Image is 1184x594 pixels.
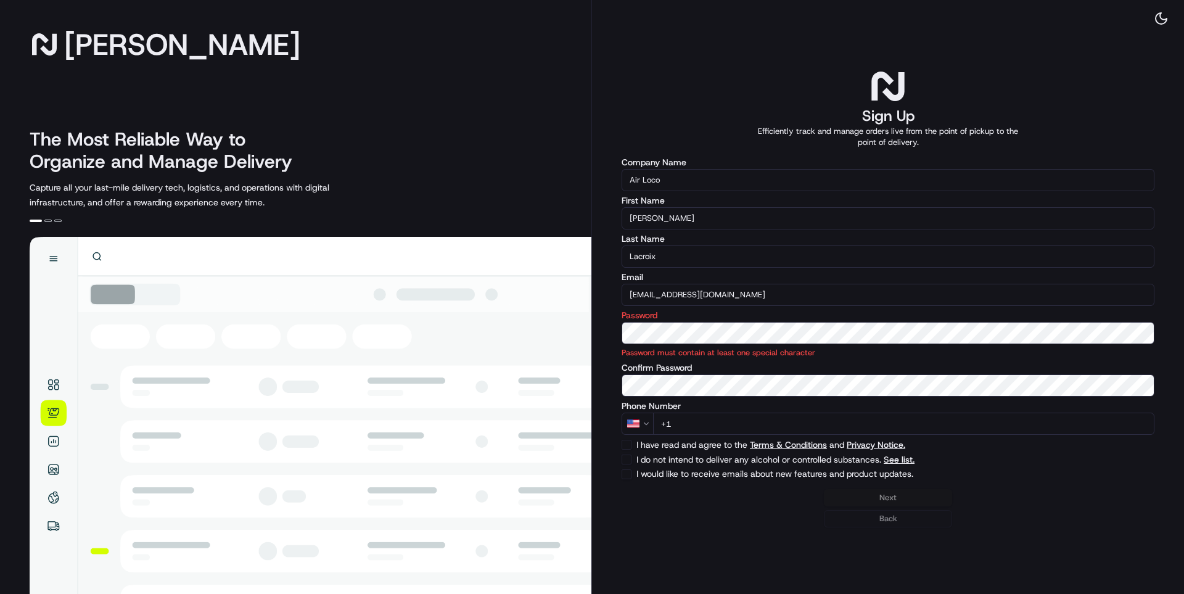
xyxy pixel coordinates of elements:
[750,126,1026,148] p: Efficiently track and manage orders live from the point of pickup to the point of delivery.
[862,106,915,126] h1: Sign Up
[622,158,1154,167] label: Company Name
[847,439,905,450] a: Privacy Notice.
[622,169,1154,191] input: Enter your company name
[636,455,1063,464] label: I do not intend to deliver any alcohol or controlled substances.
[622,363,1154,372] label: Confirm Password
[653,413,1154,435] input: Enter phone number
[30,128,306,173] h2: The Most Reliable Way to Organize and Manage Delivery
[884,455,915,464] span: See list.
[64,32,300,57] span: [PERSON_NAME]
[30,180,385,210] p: Capture all your last-mile delivery tech, logistics, and operations with digital infrastructure, ...
[622,196,1154,205] label: First Name
[622,273,1154,281] label: Email
[884,455,915,464] button: I do not intend to deliver any alcohol or controlled substances.
[636,440,1063,449] label: I have read and agree to the and
[622,347,1154,358] p: Password must contain at least one special character
[636,469,1063,479] label: I would like to receive emails about new features and product updates.
[750,439,827,450] a: Terms & Conditions
[622,234,1154,243] label: Last Name
[622,311,1154,320] label: Password
[622,284,1154,306] input: Enter your email address
[622,207,1154,229] input: Enter your first name
[622,402,1154,410] label: Phone Number
[622,245,1154,268] input: Enter your last name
